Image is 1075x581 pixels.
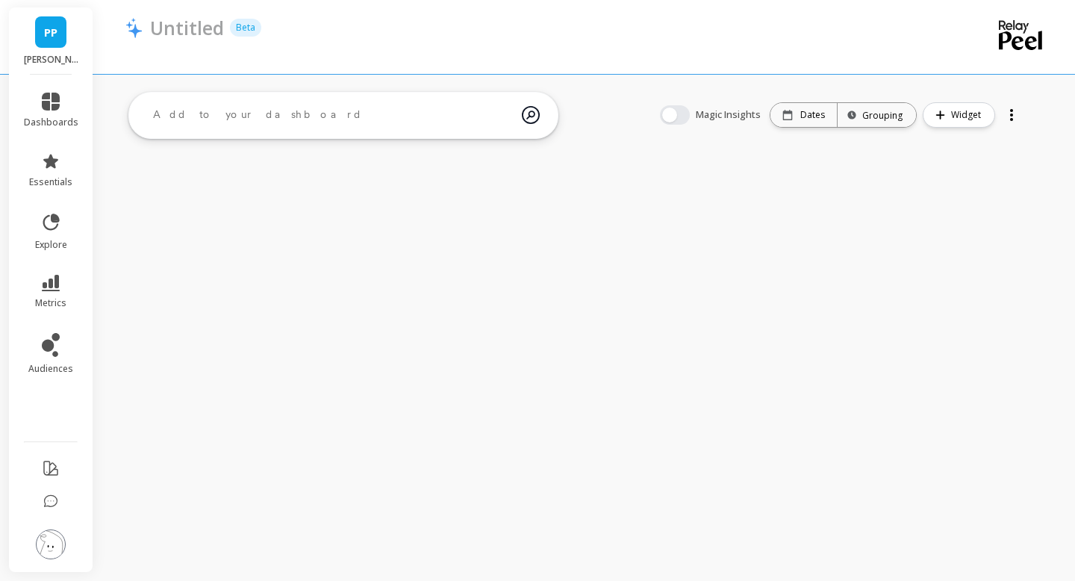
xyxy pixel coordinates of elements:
span: explore [35,239,67,251]
span: metrics [35,297,66,309]
img: magic search icon [522,95,540,135]
img: header icon [125,17,143,38]
p: Untitled [150,15,224,40]
p: Beta [230,19,261,37]
span: audiences [28,363,73,375]
p: Porter Road - porterroad.myshopify.com [24,54,78,66]
span: Magic Insights [696,108,764,122]
span: dashboards [24,116,78,128]
p: Dates [800,109,825,121]
span: PP [44,24,57,41]
button: Widget [923,102,995,128]
div: Grouping [851,108,903,122]
span: Widget [951,108,985,122]
span: essentials [29,176,72,188]
img: profile picture [36,529,66,559]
